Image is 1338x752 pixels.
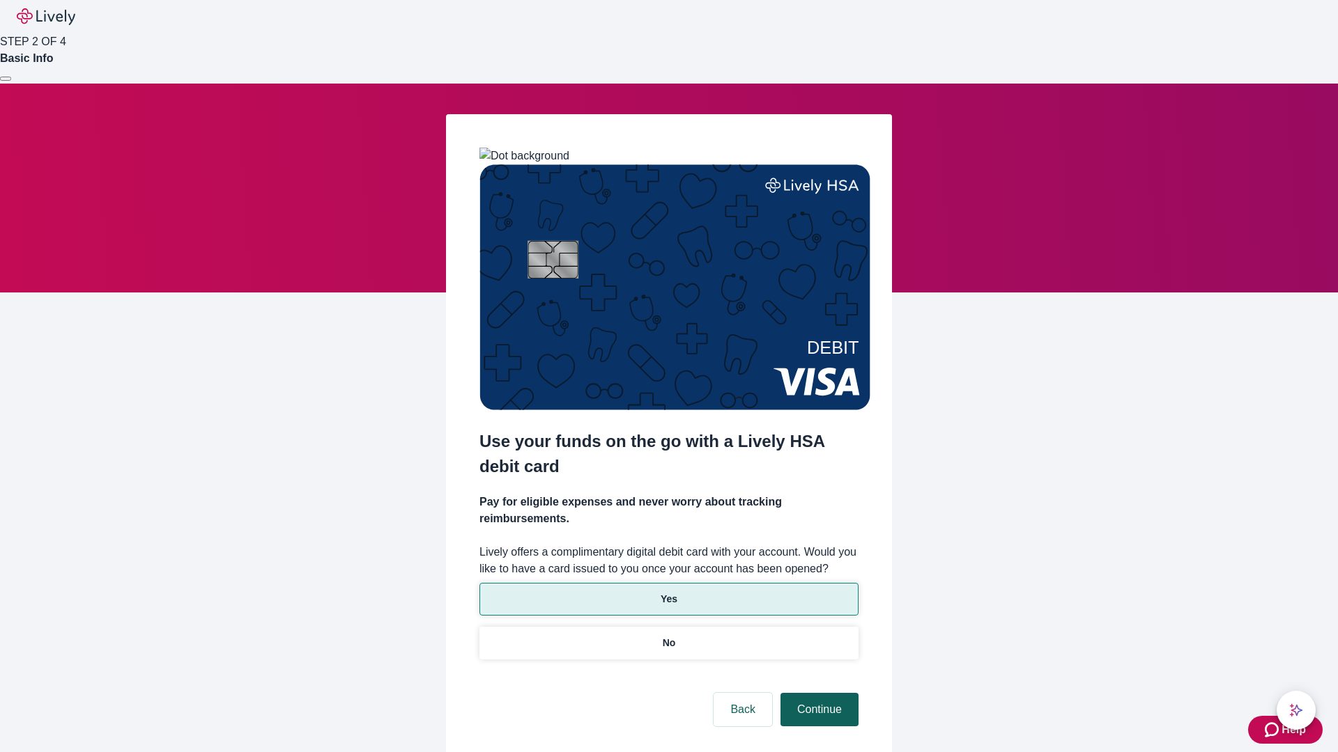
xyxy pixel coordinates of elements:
button: Back [714,693,772,726]
label: Lively offers a complimentary digital debit card with your account. Would you like to have a card... [479,544,859,577]
button: No [479,627,859,659]
button: chat [1277,691,1316,730]
h4: Pay for eligible expenses and never worry about tracking reimbursements. [479,494,859,527]
span: Help [1282,721,1306,738]
p: Yes [661,592,677,606]
button: Zendesk support iconHelp [1248,716,1323,744]
img: Lively [17,8,75,25]
svg: Zendesk support icon [1265,721,1282,738]
button: Continue [780,693,859,726]
img: Dot background [479,148,569,164]
img: Debit card [479,164,870,410]
button: Yes [479,583,859,616]
h2: Use your funds on the go with a Lively HSA debit card [479,429,859,479]
svg: Lively AI Assistant [1289,703,1303,717]
p: No [663,636,676,650]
